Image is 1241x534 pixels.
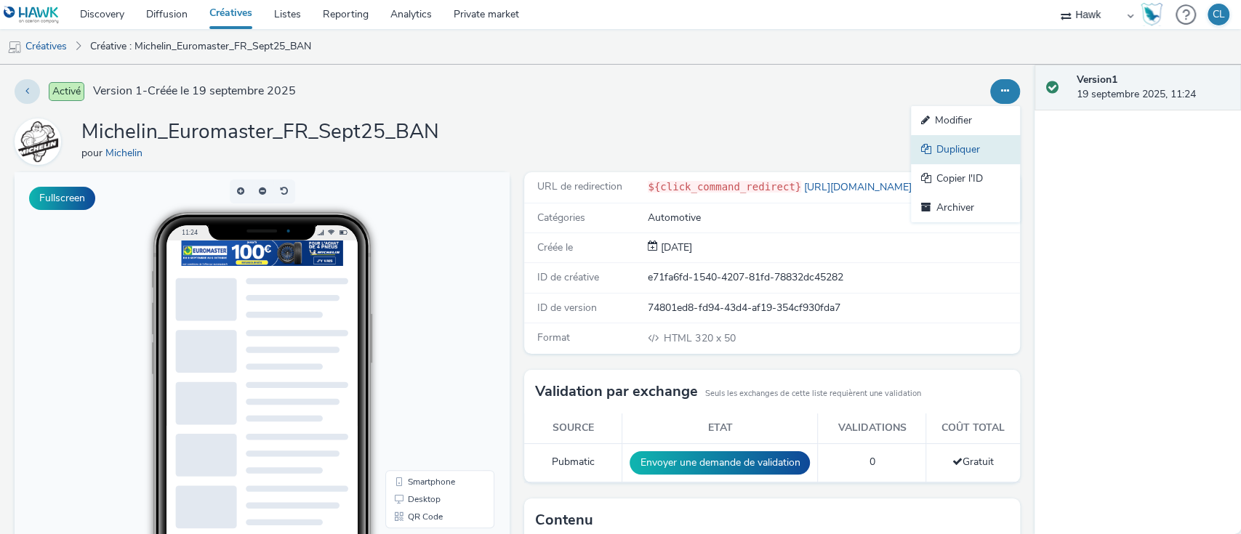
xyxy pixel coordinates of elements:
[869,455,875,469] span: 0
[1077,73,1117,86] strong: Version 1
[29,187,95,210] button: Fullscreen
[648,270,1018,285] div: e71fa6fd-1540-4207-81fd-78832dc45282
[83,29,318,64] a: Créative : Michelin_Euromaster_FR_Sept25_BAN
[658,240,692,255] div: Création 19 septembre 2025, 11:24
[374,301,477,318] li: Smartphone
[524,443,622,482] td: Pubmatic
[393,323,426,331] span: Desktop
[167,56,183,64] span: 11:24
[537,331,570,344] span: Format
[7,40,22,54] img: mobile
[393,305,441,314] span: Smartphone
[537,179,622,193] span: URL de redirection
[630,451,810,474] button: Envoyer une demande de validation
[801,180,917,194] a: [URL][DOMAIN_NAME]
[1213,4,1225,25] div: CL
[818,413,926,443] th: Validations
[374,336,477,353] li: QR Code
[1141,3,1162,26] img: Hawk Academy
[926,413,1020,443] th: Coût total
[15,134,67,148] a: Michelin
[705,388,921,400] small: Seuls les exchanges de cette liste requièrent une validation
[648,301,1018,315] div: 74801ed8-fd94-43d4-af19-354cf930fda7
[658,240,692,254] span: [DATE]
[911,164,1020,193] a: Copier l'ID
[1077,73,1229,102] div: 19 septembre 2025, 11:24
[911,193,1020,222] a: Archiver
[662,331,735,345] span: 320 x 50
[911,106,1020,135] a: Modifier
[93,83,296,100] span: Version 1 - Créée le 19 septembre 2025
[664,331,695,345] span: HTML
[4,6,60,24] img: undefined Logo
[648,181,801,193] code: ${click_command_redirect}
[374,318,477,336] li: Desktop
[81,118,439,146] h1: Michelin_Euromaster_FR_Sept25_BAN
[17,121,59,163] img: Michelin
[537,211,585,224] span: Catégories
[537,301,597,315] span: ID de version
[537,270,599,284] span: ID de créative
[49,82,84,101] span: Activé
[524,413,622,443] th: Source
[537,240,573,254] span: Créée le
[622,413,818,443] th: Etat
[952,455,994,469] span: Gratuit
[648,211,1018,225] div: Automotive
[393,340,428,349] span: QR Code
[911,135,1020,164] a: Dupliquer
[105,146,148,160] a: Michelin
[535,381,698,402] h3: Validation par exchange
[535,509,593,531] h3: Contenu
[1141,3,1168,26] a: Hawk Academy
[81,146,105,160] span: pour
